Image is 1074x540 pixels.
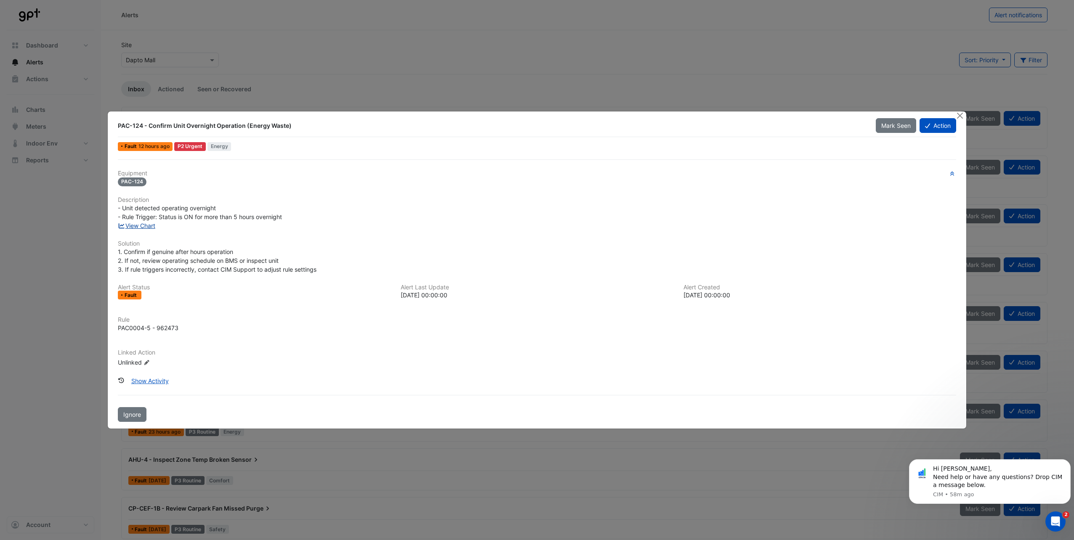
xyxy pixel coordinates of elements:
iframe: Intercom notifications message [906,452,1074,509]
span: - Unit detected operating overnight - Rule Trigger: Status is ON for more than 5 hours overnight [118,204,282,220]
h6: Alert Status [118,284,391,291]
div: [DATE] 00:00:00 [401,291,673,299]
button: Ignore [118,407,146,422]
span: 2 [1063,511,1069,518]
div: Unlinked [118,358,219,367]
span: Mark Seen [881,122,911,129]
div: PAC-124 - Confirm Unit Overnight Operation (Energy Waste) [118,122,865,130]
span: Fault [125,144,138,149]
button: Mark Seen [876,118,916,133]
span: Wed 24-Sep-2025 00:00 AEST [138,143,170,149]
span: 1. Confirm if genuine after hours operation 2. If not, review operating schedule on BMS or inspec... [118,248,316,273]
h6: Solution [118,240,956,247]
h6: Description [118,196,956,204]
h6: Alert Created [683,284,956,291]
button: Action [920,118,956,133]
a: View Chart [118,222,155,229]
fa-icon: Edit Linked Action [144,360,150,366]
h6: Equipment [118,170,956,177]
button: Show Activity [126,373,174,388]
div: [DATE] 00:00:00 [683,291,956,299]
span: Fault [125,293,138,298]
div: PAC0004-5 - 962473 [118,323,178,332]
span: Energy [207,142,231,151]
h6: Rule [118,316,956,323]
h6: Linked Action [118,349,956,356]
h6: Alert Last Update [401,284,673,291]
div: P2 Urgent [174,142,206,151]
span: PAC-124 [118,177,146,186]
iframe: Intercom live chat [1045,511,1066,532]
button: Close [956,111,965,120]
span: Ignore [123,411,141,418]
